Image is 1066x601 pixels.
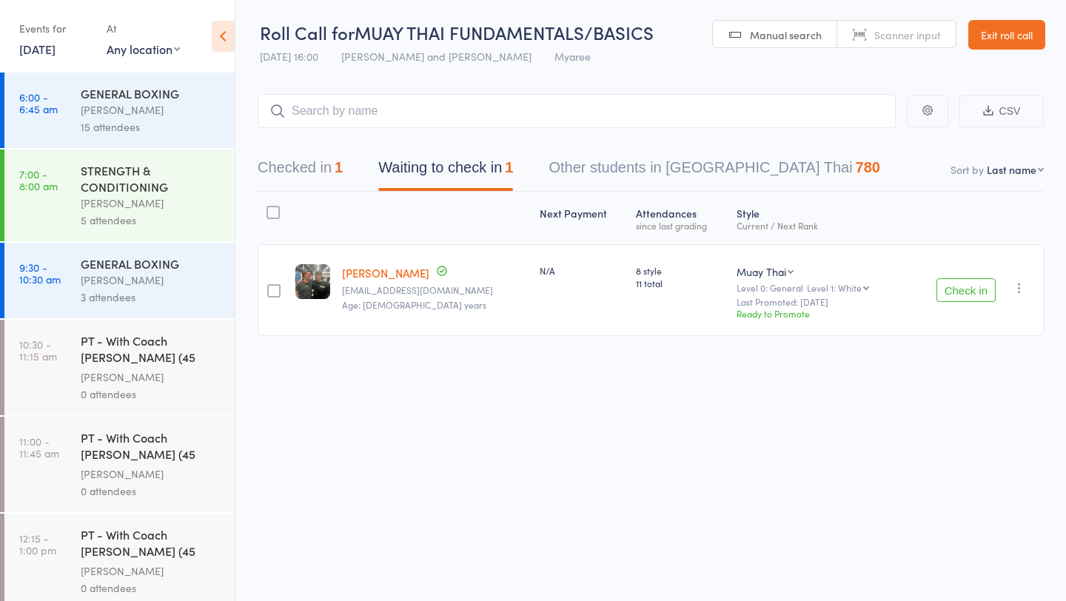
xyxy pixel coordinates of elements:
[335,159,343,175] div: 1
[107,16,180,41] div: At
[750,27,822,42] span: Manual search
[342,298,486,311] span: Age: [DEMOGRAPHIC_DATA] years
[107,41,180,57] div: Any location
[19,168,58,192] time: 7:00 - 8:00 am
[4,417,235,512] a: 11:00 -11:45 amPT - With Coach [PERSON_NAME] (45 minutes)[PERSON_NAME]0 attendees
[81,369,222,386] div: [PERSON_NAME]
[81,255,222,272] div: GENERAL BOXING
[81,272,222,289] div: [PERSON_NAME]
[81,85,222,101] div: GENERAL BOXING
[81,118,222,135] div: 15 attendees
[81,563,222,580] div: [PERSON_NAME]
[4,73,235,148] a: 6:00 -6:45 amGENERAL BOXING[PERSON_NAME]15 attendees
[19,532,56,556] time: 12:15 - 1:00 pm
[258,94,896,128] input: Search by name
[505,159,513,175] div: 1
[549,152,880,191] button: Other students in [GEOGRAPHIC_DATA] Thai780
[856,159,880,175] div: 780
[341,49,532,64] span: [PERSON_NAME] and [PERSON_NAME]
[951,162,984,177] label: Sort by
[737,283,900,292] div: Level 0: General
[19,261,61,285] time: 9:30 - 10:30 am
[874,27,941,42] span: Scanner input
[81,162,222,195] div: STRENGTH & CONDITIONING
[19,338,57,362] time: 10:30 - 11:15 am
[534,198,630,238] div: Next Payment
[737,221,900,230] div: Current / Next Rank
[636,221,725,230] div: since last grading
[342,285,528,295] small: jackpickert11@gmail.com
[19,16,92,41] div: Events for
[636,264,725,277] span: 8 style
[81,526,222,563] div: PT - With Coach [PERSON_NAME] (45 minutes)
[81,386,222,403] div: 0 attendees
[737,297,900,307] small: Last Promoted: [DATE]
[936,278,996,302] button: Check in
[4,150,235,241] a: 7:00 -8:00 amSTRENGTH & CONDITIONING[PERSON_NAME]5 attendees
[959,95,1044,127] button: CSV
[295,264,330,299] img: image1754291126.png
[731,198,906,238] div: Style
[81,580,222,597] div: 0 attendees
[81,195,222,212] div: [PERSON_NAME]
[19,435,59,459] time: 11:00 - 11:45 am
[4,243,235,318] a: 9:30 -10:30 amGENERAL BOXING[PERSON_NAME]3 attendees
[554,49,591,64] span: Myaree
[4,320,235,415] a: 10:30 -11:15 amPT - With Coach [PERSON_NAME] (45 minutes)[PERSON_NAME]0 attendees
[968,20,1045,50] a: Exit roll call
[81,483,222,500] div: 0 attendees
[19,41,56,57] a: [DATE]
[81,429,222,466] div: PT - With Coach [PERSON_NAME] (45 minutes)
[260,49,318,64] span: [DATE] 16:00
[540,264,624,277] div: N/A
[807,283,862,292] div: Level 1: White
[630,198,731,238] div: Atten­dances
[260,20,355,44] span: Roll Call for
[355,20,654,44] span: MUAY THAI FUNDAMENTALS/BASICS
[342,265,429,281] a: [PERSON_NAME]
[636,277,725,289] span: 11 total
[81,212,222,229] div: 5 attendees
[19,91,58,115] time: 6:00 - 6:45 am
[81,466,222,483] div: [PERSON_NAME]
[81,332,222,369] div: PT - With Coach [PERSON_NAME] (45 minutes)
[378,152,513,191] button: Waiting to check in1
[81,289,222,306] div: 3 attendees
[737,307,900,320] div: Ready to Promote
[258,152,343,191] button: Checked in1
[737,264,786,279] div: Muay Thai
[987,162,1036,177] div: Last name
[81,101,222,118] div: [PERSON_NAME]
